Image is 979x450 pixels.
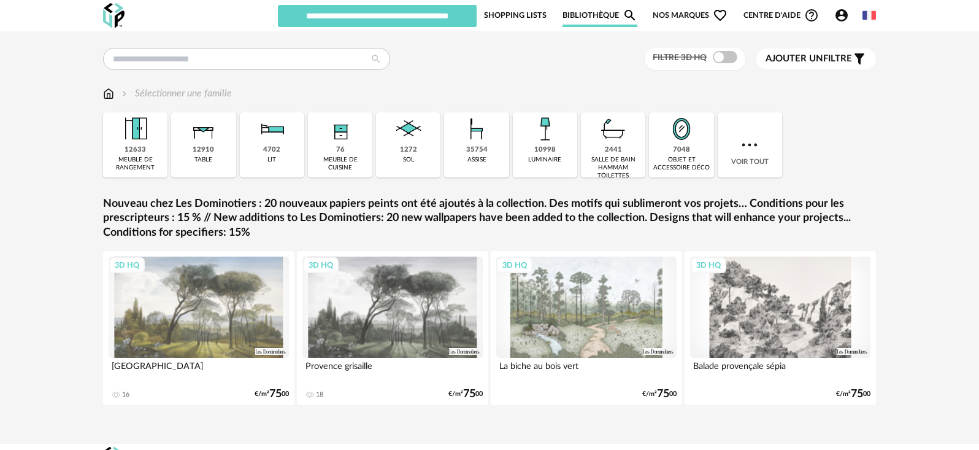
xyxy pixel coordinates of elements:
[766,53,852,65] span: filtre
[119,112,152,145] img: Meuble%20de%20rangement.png
[336,145,345,155] div: 76
[120,87,232,101] div: Sélectionner une famille
[122,390,129,399] div: 16
[642,390,677,398] div: €/m² 00
[460,112,493,145] img: Assise.png
[657,390,669,398] span: 75
[690,358,870,382] div: Balade provençale sépia
[269,390,282,398] span: 75
[103,197,876,240] a: Nouveau chez Les Dominotiers : 20 nouveaux papiers peints ont été ajoutés à la collection. Des mo...
[400,145,417,155] div: 1272
[392,112,425,145] img: Sol.png
[605,145,622,155] div: 2441
[691,257,726,273] div: 3D HQ
[562,4,637,27] a: BibliothèqueMagnify icon
[534,145,556,155] div: 10998
[463,390,475,398] span: 75
[834,8,854,23] span: Account Circle icon
[852,52,867,66] span: Filter icon
[467,156,486,164] div: assise
[109,358,289,382] div: [GEOGRAPHIC_DATA]
[673,145,690,155] div: 7048
[125,145,146,155] div: 12633
[497,257,532,273] div: 3D HQ
[103,87,114,101] img: svg+xml;base64,PHN2ZyB3aWR0aD0iMTYiIGhlaWdodD0iMTciIHZpZXdCb3g9IjAgMCAxNiAxNyIgZmlsbD0ibm9uZSIgeG...
[316,390,323,399] div: 18
[255,112,288,145] img: Literie.png
[496,358,677,382] div: La biche au bois vert
[267,156,276,164] div: lit
[187,112,220,145] img: Table.png
[312,156,369,172] div: meuble de cuisine
[834,8,849,23] span: Account Circle icon
[484,4,547,27] a: Shopping Lists
[739,134,761,156] img: more.7b13dc1.svg
[491,251,682,405] a: 3D HQ La biche au bois vert €/m²7500
[107,156,164,172] div: meuble de rangement
[862,9,876,22] img: fr
[653,4,728,27] span: Nos marques
[766,54,823,63] span: Ajouter un
[109,257,145,273] div: 3D HQ
[597,112,630,145] img: Salle%20de%20bain.png
[804,8,819,23] span: Help Circle Outline icon
[194,156,212,164] div: table
[528,112,561,145] img: Luminaire.png
[585,156,642,180] div: salle de bain hammam toilettes
[653,156,710,172] div: objet et accessoire déco
[685,251,876,405] a: 3D HQ Balade provençale sépia €/m²7500
[743,8,819,23] span: Centre d'aideHelp Circle Outline icon
[836,390,870,398] div: €/m² 00
[718,112,782,177] div: Voir tout
[302,358,483,382] div: Provence grisaille
[297,251,488,405] a: 3D HQ Provence grisaille 18 €/m²7500
[653,53,707,62] span: Filtre 3D HQ
[665,112,698,145] img: Miroir.png
[255,390,289,398] div: €/m² 00
[528,156,561,164] div: luminaire
[851,390,863,398] span: 75
[324,112,357,145] img: Rangement.png
[466,145,488,155] div: 35754
[756,48,876,69] button: Ajouter unfiltre Filter icon
[403,156,414,164] div: sol
[303,257,339,273] div: 3D HQ
[103,251,294,405] a: 3D HQ [GEOGRAPHIC_DATA] 16 €/m²7500
[120,87,129,101] img: svg+xml;base64,PHN2ZyB3aWR0aD0iMTYiIGhlaWdodD0iMTYiIHZpZXdCb3g9IjAgMCAxNiAxNiIgZmlsbD0ibm9uZSIgeG...
[263,145,280,155] div: 4702
[713,8,728,23] span: Heart Outline icon
[448,390,483,398] div: €/m² 00
[103,3,125,28] img: OXP
[623,8,637,23] span: Magnify icon
[193,145,214,155] div: 12910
